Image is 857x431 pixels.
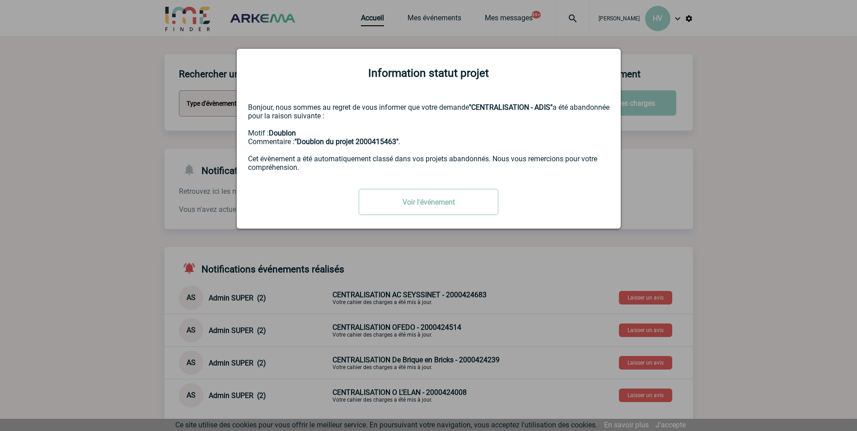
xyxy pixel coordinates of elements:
b: "CENTRALISATION - ADIS" [469,103,553,112]
div: Information statut projet [248,67,609,79]
a: Voir l'événement [359,189,498,215]
b: Doublon [269,129,296,137]
div: Bonjour, nous sommes au regret de vous informer que votre demande a été abandonnée pour la raison... [248,103,609,172]
b: "Doublon du projet 2000415463" [295,137,398,146]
